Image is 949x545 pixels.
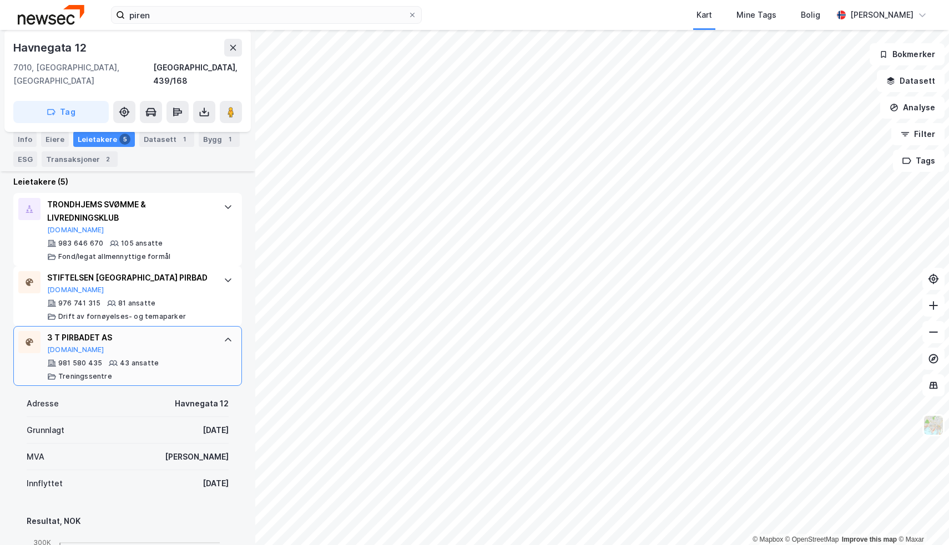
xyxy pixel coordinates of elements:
[18,5,84,24] img: newsec-logo.f6e21ccffca1b3a03d2d.png
[179,134,190,145] div: 1
[153,61,242,88] div: [GEOGRAPHIC_DATA], 439/168
[870,43,945,65] button: Bokmerker
[58,239,103,248] div: 983 646 670
[785,536,839,543] a: OpenStreetMap
[47,331,213,344] div: 3 T PIRBADET AS
[121,239,163,248] div: 105 ansatte
[893,150,945,172] button: Tags
[13,175,242,189] div: Leietakere (5)
[41,131,69,147] div: Eiere
[696,8,712,22] div: Kart
[13,151,37,167] div: ESG
[58,312,186,321] div: Drift av fornøyelses- og temaparker
[175,397,229,410] div: Havnegata 12
[224,134,235,145] div: 1
[736,8,776,22] div: Mine Tags
[850,8,913,22] div: [PERSON_NAME]
[42,151,118,167] div: Transaksjoner
[894,492,949,545] iframe: Chat Widget
[119,134,130,145] div: 5
[203,424,229,437] div: [DATE]
[27,397,59,410] div: Adresse
[120,359,159,368] div: 43 ansatte
[139,131,194,147] div: Datasett
[118,299,155,308] div: 81 ansatte
[891,123,945,145] button: Filter
[801,8,820,22] div: Bolig
[880,96,945,119] button: Analyse
[27,477,63,490] div: Innflyttet
[13,61,153,88] div: 7010, [GEOGRAPHIC_DATA], [GEOGRAPHIC_DATA]
[27,450,44,463] div: MVA
[13,131,37,147] div: Info
[47,286,104,294] button: [DOMAIN_NAME]
[753,536,783,543] a: Mapbox
[102,154,113,165] div: 2
[58,252,170,261] div: Fond/legat allmennyttige formål
[47,271,213,284] div: STIFTELSEN [GEOGRAPHIC_DATA] PIRBAD
[203,477,229,490] div: [DATE]
[58,299,100,308] div: 976 741 315
[13,101,109,123] button: Tag
[47,226,104,235] button: [DOMAIN_NAME]
[58,359,102,368] div: 981 580 435
[125,7,408,23] input: Søk på adresse, matrikkel, gårdeiere, leietakere eller personer
[877,70,945,92] button: Datasett
[842,536,897,543] a: Improve this map
[73,131,135,147] div: Leietakere
[27,515,229,528] div: Resultat, NOK
[894,492,949,545] div: Kontrollprogram for chat
[165,450,229,463] div: [PERSON_NAME]
[27,424,64,437] div: Grunnlagt
[47,198,213,225] div: TRONDHJEMS SVØMME & LIVREDNINGSKLUB
[47,345,104,354] button: [DOMAIN_NAME]
[13,39,89,57] div: Havnegata 12
[199,131,240,147] div: Bygg
[923,415,944,436] img: Z
[58,372,112,381] div: Treningssentre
